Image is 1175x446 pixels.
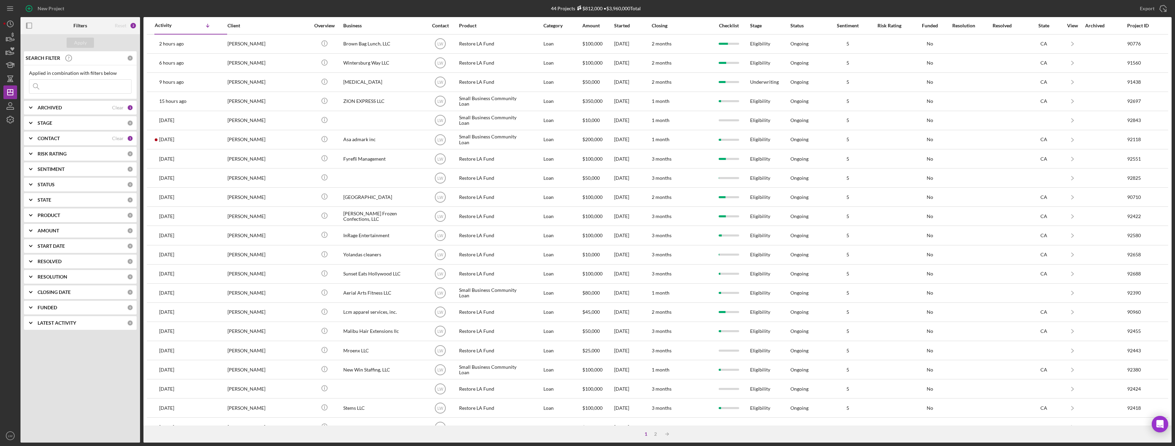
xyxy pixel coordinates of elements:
div: 92825 [1127,169,1155,187]
div: Small Business Community Loan [459,111,527,130]
div: Ongoing [790,252,808,257]
div: No [914,309,945,315]
div: No [914,328,945,334]
div: Small Business Community Loan [459,284,527,302]
time: 2025-10-10 21:14 [159,175,174,181]
text: LW [438,176,444,180]
div: CA [1030,156,1057,162]
time: 3 months [652,232,672,238]
div: Loan [543,207,575,225]
div: 5 [831,309,865,315]
div: Archived [1085,23,1119,28]
div: Sunset Eats Hollywood LLC [343,265,412,283]
time: 3 months [652,213,672,219]
div: Status [790,23,823,28]
span: $80,000 [582,290,600,296]
div: Restore LA Fund [459,322,527,340]
div: No [914,118,945,123]
div: Eligibility [750,207,783,225]
time: 3 months [652,156,672,162]
div: 5 [831,175,865,181]
div: 5 [831,156,865,162]
div: 0 [127,228,133,234]
div: Resolution [952,23,985,28]
div: 92580 [1127,226,1155,244]
div: Eligibility [750,303,783,321]
div: InRage Entertainment [343,226,412,244]
div: CA [1030,137,1057,142]
span: $10,000 [582,117,600,123]
div: New Project [38,2,64,15]
div: 5 [831,233,865,238]
div: Restore LA Fund [459,35,527,53]
div: No [914,156,945,162]
text: LW [438,80,444,85]
div: [GEOGRAPHIC_DATA] [343,188,412,206]
time: 2025-10-13 05:53 [159,98,186,104]
div: CA [1030,98,1057,104]
div: View [1064,23,1081,28]
b: ARCHIVED [38,105,62,110]
div: Ongoing [790,271,808,276]
text: LW [438,99,444,104]
div: Ongoing [790,118,808,123]
div: Stage [750,23,783,28]
div: 5 [831,60,865,66]
b: START DATE [38,243,65,249]
div: 5 [831,290,865,296]
div: No [914,214,945,219]
div: Export [1140,2,1155,15]
span: $100,000 [582,60,603,66]
div: Ongoing [790,156,808,162]
div: [DATE] [614,284,645,302]
div: 0 [127,166,133,172]
div: [PERSON_NAME] [227,322,296,340]
div: 5 [831,41,865,46]
div: CA [1030,271,1057,276]
text: LW [438,195,444,200]
div: 92455 [1127,322,1155,340]
div: Loan [543,226,575,244]
div: Reset [115,23,126,28]
div: Ongoing [790,233,808,238]
span: $45,000 [582,309,600,315]
div: Restore LA Fund [459,207,527,225]
b: STAGE [38,120,52,126]
time: 2025-10-09 01:34 [159,271,174,276]
div: [PERSON_NAME] [227,131,296,149]
div: Ongoing [790,328,808,334]
div: [DATE] [614,265,645,283]
div: Closing [652,23,703,28]
div: [PERSON_NAME] [227,226,296,244]
b: AMOUNT [38,228,59,233]
div: Risk Rating [872,23,907,28]
div: Loan [543,131,575,149]
div: [PERSON_NAME] [227,92,296,110]
div: 5 [831,118,865,123]
div: Client [227,23,296,28]
div: 5 [831,214,865,219]
div: Eligibility [750,188,783,206]
span: $50,000 [582,175,600,181]
b: FUNDED [38,305,57,310]
div: [DATE] [614,303,645,321]
div: Sentiment [831,23,865,28]
div: 92551 [1127,150,1155,168]
div: Loan [543,92,575,110]
div: Ongoing [790,60,808,66]
div: Loan [543,35,575,53]
div: No [914,98,945,104]
b: RESOLVED [38,259,61,264]
div: [DATE] [614,246,645,264]
time: 1 month [652,117,669,123]
div: 92843 [1127,111,1155,130]
div: Amount [582,23,608,28]
div: Ongoing [790,175,808,181]
div: Small Business Community Loan [459,131,527,149]
text: LW [438,42,444,46]
div: Ongoing [790,79,808,85]
div: Ongoing [790,290,808,296]
b: RISK RATING [38,151,67,157]
div: Checklist [714,23,743,28]
text: LW [438,157,444,161]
